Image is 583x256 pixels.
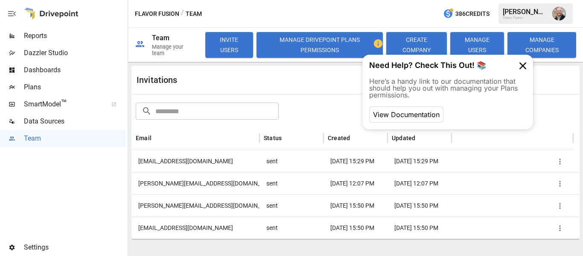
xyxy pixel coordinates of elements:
button: Sort [283,132,294,144]
span: Plans [24,82,126,92]
span: ™ [61,98,67,109]
div: sent [259,217,324,239]
span: Team [24,133,126,144]
button: Manage Drivepoint Plans Permissions [257,32,383,58]
div: sent [259,194,324,217]
div: sent [259,172,324,194]
button: Flavor Fusion [135,9,179,19]
div: franziska+1@bainbridgegrowth.com [131,150,259,172]
button: Sort [351,132,363,144]
div: Created [328,135,350,141]
div: Invitations [137,75,356,85]
div: 1/6/25 12:07 PM [388,172,452,194]
div: Team [152,34,170,42]
div: [PERSON_NAME] [503,8,547,16]
div: Flavor Fusion [503,16,547,20]
button: MANAGE COMPANIES [507,32,576,58]
div: Updated [392,135,415,141]
span: Dashboards [24,65,126,75]
button: Sort [416,132,428,144]
span: Reports [24,31,126,41]
button: Dustin Jacobson [547,2,571,26]
span: Settings [24,242,126,253]
div: Manage your team [152,44,195,56]
div: sent [259,150,324,172]
button: 386Credits [440,6,493,22]
div: Email [136,135,152,141]
button: Sort [152,132,164,144]
div: / [181,9,184,19]
div: 8/8/25 15:50 PM [324,194,388,217]
div: 8/8/25 15:50 PM [388,217,452,239]
div: 8/8/25 15:50 PM [324,217,388,239]
div: Status [264,135,282,141]
div: julie@drivepoint.io [131,172,259,194]
img: Dustin Jacobson [552,7,566,21]
button: MANAGE USERS [450,32,504,58]
div: siu@dieuxskin.com [131,217,259,239]
span: Dazzler Studio [24,48,126,58]
div: 12/18/24 15:29 PM [324,150,388,172]
span: SmartModel [24,99,102,109]
div: 12/18/24 15:29 PM [388,150,452,172]
div: 1/6/25 12:07 PM [324,172,388,194]
span: 386 Credits [455,9,490,19]
div: shannon@dieuxskin.com [131,194,259,217]
span: Data Sources [24,116,126,127]
button: CREATE COMPANY [386,32,447,58]
div: 8/8/25 15:50 PM [388,194,452,217]
button: INVITE USERS [205,32,253,58]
